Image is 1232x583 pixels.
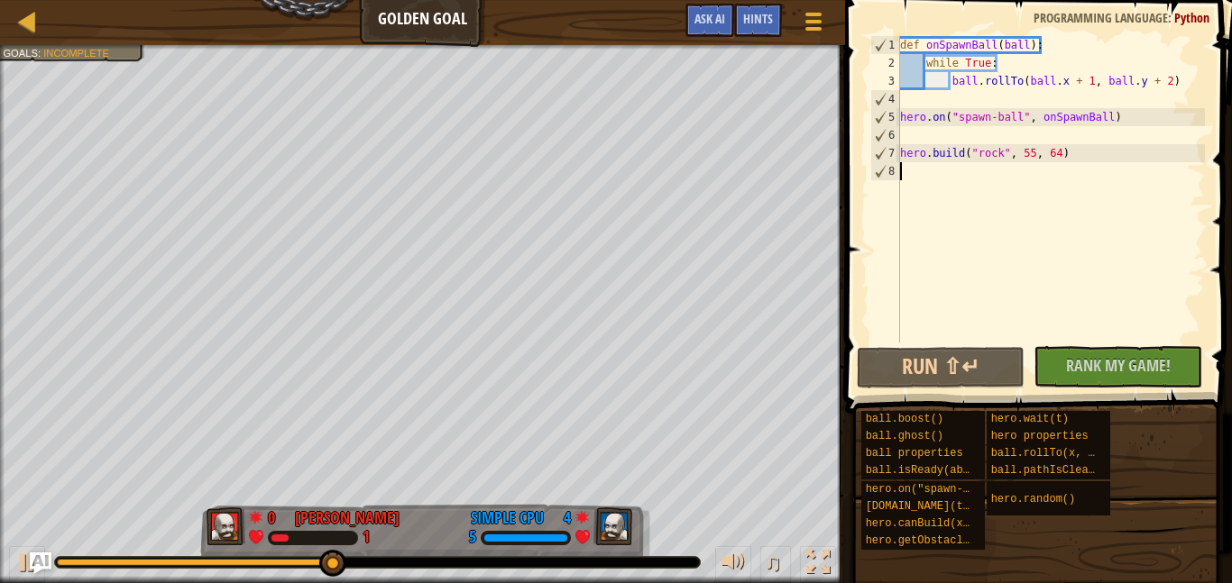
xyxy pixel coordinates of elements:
[363,530,370,546] div: 1
[871,36,900,54] div: 1
[991,493,1076,506] span: hero.random()
[685,4,734,37] button: Ask AI
[871,108,900,126] div: 5
[9,546,45,583] button: Ctrl + P: Play
[715,546,751,583] button: Adjust volume
[870,54,900,72] div: 2
[871,90,900,108] div: 4
[469,530,476,546] div: 5
[43,47,109,59] span: Incomplete
[866,464,1002,477] span: ball.isReady(ability)
[207,507,246,545] img: thang_avatar_frame.png
[1034,9,1168,26] span: Programming language
[871,126,900,144] div: 6
[991,413,1069,425] span: hero.wait(t)
[866,483,1022,496] span: hero.on("spawn-ball", f)
[866,413,943,425] span: ball.boost()
[870,72,900,90] div: 3
[471,506,544,530] div: Simple CPU
[295,506,400,530] div: [PERSON_NAME]
[866,500,1028,513] span: [DOMAIN_NAME](type, x, y)
[30,552,51,574] button: Ask AI
[991,464,1134,477] span: ball.pathIsClear(x, y)
[764,549,782,576] span: ♫
[1168,9,1174,26] span: :
[991,430,1089,442] span: hero properties
[857,347,1025,388] button: Run ⇧↵
[866,534,1022,547] span: hero.getObstacleAt(x, y)
[3,47,38,59] span: Goals
[694,10,725,27] span: Ask AI
[743,10,773,27] span: Hints
[1034,346,1202,387] button: Rank My Game!
[38,47,43,59] span: :
[871,144,900,162] div: 7
[553,506,571,523] div: 4
[866,430,943,442] span: ball.ghost()
[593,507,633,545] img: thang_avatar_frame.png
[800,546,836,583] button: Toggle fullscreen
[871,162,900,180] div: 8
[268,506,286,523] div: 0
[866,517,989,530] span: hero.canBuild(x, y)
[791,4,836,46] button: Show game menu
[991,447,1101,460] span: ball.rollTo(x, y)
[866,447,963,460] span: ball properties
[1066,354,1171,377] span: Rank My Game!
[1174,9,1209,26] span: Python
[760,546,791,583] button: ♫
